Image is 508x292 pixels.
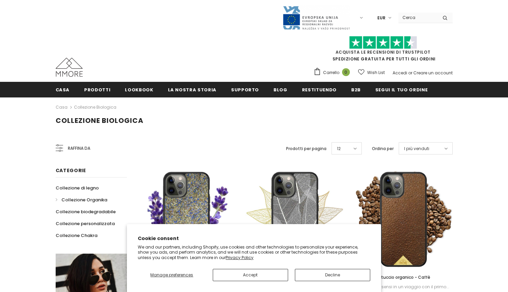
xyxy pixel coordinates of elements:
[282,5,350,30] img: Javni Razpis
[138,244,370,260] p: We and our partners, including Shopify, use cookies and other technologies to personalize your ex...
[376,274,430,280] span: Astuccio organico - Caffè
[56,185,99,191] span: Collezione di legno
[56,194,107,206] a: Collezione Organika
[302,82,337,97] a: Restituendo
[61,197,107,203] span: Collezione Organika
[302,87,337,93] span: Restituendo
[56,220,115,227] span: Collezione personalizzata
[314,39,453,62] span: SPEDIZIONE GRATUITA PER TUTTI GLI ORDINI
[138,269,206,281] button: Manage preferences
[372,145,394,152] label: Ordina per
[354,283,452,291] div: Prendi i tuoi sensi in un viaggio con il primo...
[125,87,153,93] span: Lookbook
[56,87,70,93] span: Casa
[274,87,287,93] span: Blog
[84,87,110,93] span: Prodotti
[282,15,350,20] a: Javni Razpis
[56,58,83,77] img: Casi MMORE
[314,68,353,78] a: Carrello 0
[336,49,431,55] a: Acquista le recensioni di TrustPilot
[56,208,116,215] span: Collezione biodegradabile
[358,67,385,78] a: Wish List
[274,82,287,97] a: Blog
[323,69,339,76] span: Carrello
[393,70,407,76] a: Accedi
[56,116,144,125] span: Collezione biologica
[286,145,326,152] label: Prodotti per pagina
[404,145,429,152] span: I più venduti
[367,69,385,76] span: Wish List
[354,274,452,281] a: Astuccio organico - Caffè
[408,70,412,76] span: or
[56,82,70,97] a: Casa
[351,87,361,93] span: B2B
[398,13,437,22] input: Search Site
[337,145,341,152] span: 12
[231,82,259,97] a: supporto
[168,82,217,97] a: La nostra storia
[413,70,453,76] a: Creare un account
[84,82,110,97] a: Prodotti
[168,87,217,93] span: La nostra storia
[213,269,288,281] button: Accept
[56,230,97,241] a: Collezione Chakra
[342,68,350,76] span: 0
[74,104,116,110] a: Collezione biologica
[375,87,428,93] span: Segui il tuo ordine
[375,82,428,97] a: Segui il tuo ordine
[138,235,370,242] h2: Cookie consent
[377,15,385,21] span: EUR
[150,272,193,278] span: Manage preferences
[351,82,361,97] a: B2B
[56,232,97,239] span: Collezione Chakra
[56,167,86,174] span: Categorie
[56,206,116,218] a: Collezione biodegradabile
[231,87,259,93] span: supporto
[349,36,417,49] img: Fidati di Pilot Stars
[295,269,370,281] button: Decline
[226,255,253,260] a: Privacy Policy
[125,82,153,97] a: Lookbook
[56,182,99,194] a: Collezione di legno
[68,145,90,152] span: Raffina da
[56,218,115,230] a: Collezione personalizzata
[56,103,68,111] a: Casa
